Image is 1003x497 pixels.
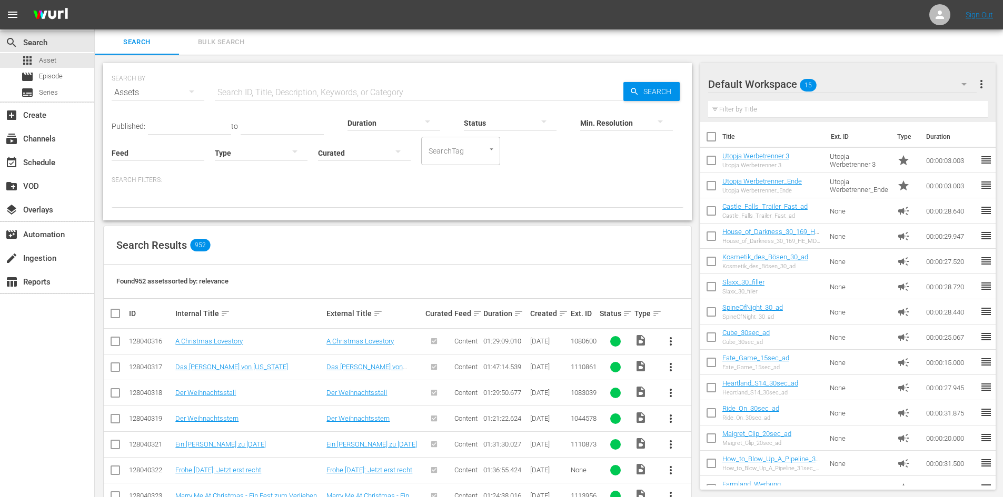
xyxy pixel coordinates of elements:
a: Slaxx_30_filler [722,278,764,286]
span: Content [454,440,478,448]
span: more_vert [664,361,677,373]
button: more_vert [658,406,683,431]
div: 01:47:14.539 [483,363,527,371]
span: Video [634,437,647,450]
a: Ein [PERSON_NAME] zu [DATE] [175,440,266,448]
span: Content [454,363,478,371]
span: Episode [21,70,34,83]
td: None [826,400,893,425]
span: Asset [39,55,56,66]
span: Automation [5,228,18,241]
span: 1110861 [571,363,597,371]
span: more_vert [664,438,677,451]
a: Der Weihnachtsstall [175,389,236,397]
td: Utopja Werbetrenner 3 [826,148,893,173]
a: SpineOfNight_30_ad [722,303,783,311]
div: Default Workspace [708,69,977,99]
span: 15 [800,74,817,96]
div: Maigret_Clip_20sec_ad [722,440,791,447]
span: Published: [112,122,145,130]
span: VOD [5,180,18,192]
a: House_of_Darkness_30_169_HE_MD_Ad [722,228,819,244]
td: 00:00:03.003 [922,148,980,173]
span: Episode [39,71,63,82]
button: more_vert [658,354,683,380]
span: Content [454,337,478,345]
span: Video [634,386,647,398]
div: 128040321 [129,440,172,448]
div: [DATE] [530,466,568,474]
th: Type [891,122,920,151]
div: [DATE] [530,440,568,448]
div: Status [600,307,631,320]
td: 00:00:28.640 [922,198,980,224]
div: [DATE] [530,337,568,345]
th: Title [722,122,825,151]
div: Type [634,307,654,320]
span: Video [634,463,647,475]
div: 01:31:30.027 [483,440,527,448]
span: Bulk Search [185,36,257,48]
a: Maigret_Clip_20sec_ad [722,430,791,438]
a: Heartland_S14_30sec_ad [722,379,798,387]
span: more_vert [664,412,677,425]
span: Ingestion [5,252,18,265]
td: None [826,299,893,324]
div: Feed [454,307,480,320]
span: sort [373,309,383,318]
a: A Christmas Lovestory [175,337,243,345]
span: more_vert [975,78,988,90]
img: ans4CAIJ8jUAAAAAAAAAAAAAAAAAAAAAAAAgQb4GAAAAAAAAAAAAAAAAAAAAAAAAJMjXAAAAAAAAAAAAAAAAAAAAAAAAgAT5G... [25,3,76,27]
span: Video [634,411,647,424]
span: Series [39,87,58,98]
div: 01:21:22.624 [483,414,527,422]
span: Video [634,334,647,347]
span: Ad [897,205,910,217]
div: SpineOfNight_30_ad [722,313,783,320]
div: House_of_Darkness_30_169_HE_MD_Ad [722,238,822,245]
th: Ext. ID [825,122,891,151]
span: reorder [980,330,992,343]
span: Create [5,109,18,121]
td: 00:00:27.520 [922,249,980,274]
div: [DATE] [530,363,568,371]
div: Duration [483,307,527,320]
td: 00:00:27.945 [922,375,980,400]
div: Fate_Game_15sec_ad [722,364,789,371]
div: Slaxx_30_filler [722,288,764,295]
span: 1080600 [571,337,597,345]
a: Ride_On_30sec_ad [722,404,779,412]
button: more_vert [658,432,683,457]
a: Farmland_Werbung [722,480,781,488]
div: Cube_30sec_ad [722,339,770,346]
div: Ext. ID [571,309,597,318]
td: 00:00:25.067 [922,324,980,350]
a: A Christmas Lovestory [326,337,394,345]
span: Ad [897,280,910,293]
span: reorder [980,179,992,191]
div: Created [530,307,568,320]
a: Utopja Werbetrenner_Ende [722,177,802,185]
button: more_vert [658,329,683,354]
span: Ad [897,432,910,444]
span: reorder [980,356,992,368]
span: Ad [897,230,910,242]
div: Utopja Werbetrenner 3 [722,162,789,169]
td: 00:00:28.720 [922,274,980,299]
span: Content [454,414,478,422]
span: Overlays [5,204,18,216]
td: None [826,324,893,350]
div: None [571,466,597,474]
a: Das [PERSON_NAME] von [US_STATE] [326,363,407,379]
span: menu [6,8,19,21]
div: 01:36:55.424 [483,466,527,474]
div: 128040322 [129,466,172,474]
span: 952 [190,239,210,251]
span: Search [101,36,173,48]
td: 00:00:20.000 [922,425,980,451]
span: Promo [897,482,910,495]
span: Ad [897,457,910,470]
span: Reports [5,276,18,288]
div: 01:29:50.677 [483,389,527,397]
div: Ride_On_30sec_ad [722,414,779,421]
